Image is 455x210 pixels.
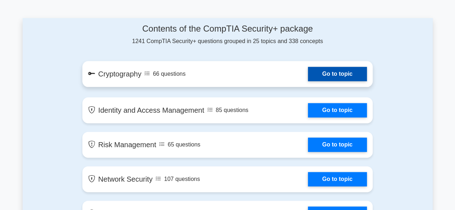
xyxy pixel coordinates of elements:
a: Go to topic [308,172,367,186]
h4: Contents of the CompTIA Security+ package [82,24,373,34]
a: Go to topic [308,103,367,117]
a: Go to topic [308,137,367,152]
a: Go to topic [308,67,367,81]
div: 1241 CompTIA Security+ questions grouped in 25 topics and 338 concepts [82,24,373,46]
